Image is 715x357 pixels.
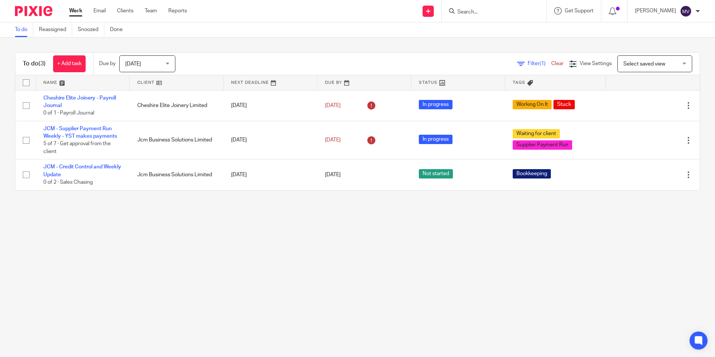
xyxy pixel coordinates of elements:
a: Clients [117,7,134,15]
td: Cheshire Elite Joinery Limited [130,90,224,121]
span: (3) [39,61,46,67]
td: Jcm Business Solutions Limited [130,159,224,190]
a: Clear [551,61,564,66]
a: Reassigned [39,22,72,37]
span: 0 of 1 · Payroll Journal [43,110,94,116]
span: Filter [528,61,551,66]
span: Stuck [553,100,575,109]
input: Search [457,9,524,16]
td: [DATE] [224,90,317,121]
span: Tags [513,80,525,85]
a: Email [93,7,106,15]
img: svg%3E [680,5,692,17]
span: In progress [419,100,452,109]
span: Bookkeeping [513,169,551,178]
a: JCM - Supplier Payment Run Weekly - YST makes payments [43,126,117,139]
span: Waiting for client [513,129,560,138]
span: [DATE] [325,172,341,177]
span: In progress [419,135,452,144]
a: Done [110,22,128,37]
td: Jcm Business Solutions Limited [130,121,224,159]
span: 0 of 2 · Sales Chasing [43,180,93,185]
span: Select saved view [623,61,665,67]
a: Cheshire Elite Joinery - Payroll Journal [43,95,116,108]
a: Work [69,7,82,15]
span: Working On It [513,100,552,109]
span: Get Support [565,8,593,13]
a: Team [145,7,157,15]
h1: To do [23,60,46,68]
td: [DATE] [224,121,317,159]
p: Due by [99,60,116,67]
a: Snoozed [78,22,104,37]
span: [DATE] [325,137,341,143]
td: [DATE] [224,159,317,190]
span: [DATE] [125,61,141,67]
span: [DATE] [325,103,341,108]
span: View Settings [580,61,612,66]
a: JCM - Credit Control and Weekly Update [43,164,121,177]
a: + Add task [53,55,86,72]
span: Supplier Payment Run [513,140,572,150]
img: Pixie [15,6,52,16]
span: Not started [419,169,453,178]
span: 5 of 7 · Get approval from the client [43,141,111,155]
p: [PERSON_NAME] [635,7,676,15]
a: Reports [168,7,187,15]
span: (1) [540,61,546,66]
a: To do [15,22,33,37]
